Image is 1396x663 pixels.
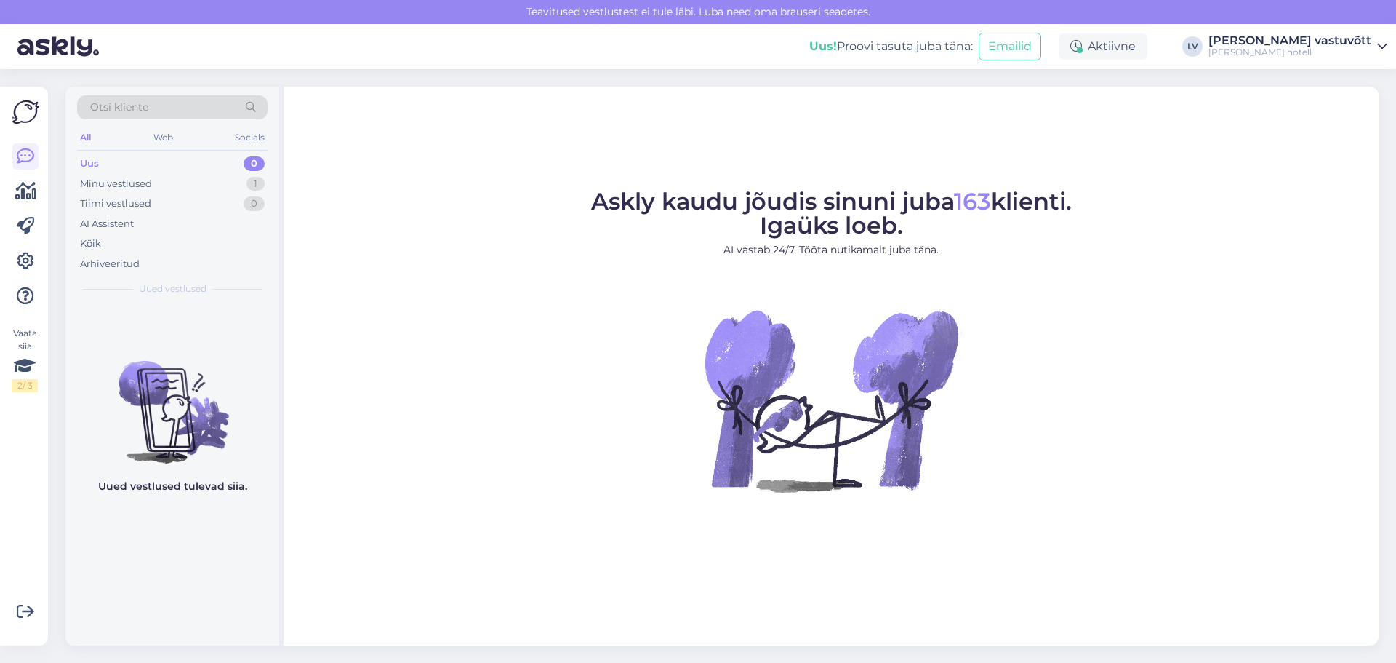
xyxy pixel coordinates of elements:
[1059,33,1147,60] div: Aktiivne
[98,479,247,494] p: Uued vestlused tulevad siia.
[954,187,991,215] span: 163
[244,156,265,171] div: 0
[139,282,206,295] span: Uued vestlused
[90,100,148,115] span: Otsi kliente
[700,269,962,531] img: No Chat active
[1182,36,1203,57] div: LV
[77,128,94,147] div: All
[1208,47,1371,58] div: [PERSON_NAME] hotell
[232,128,268,147] div: Socials
[12,379,38,392] div: 2 / 3
[591,242,1072,258] p: AI vastab 24/7. Tööta nutikamalt juba täna.
[591,187,1072,239] span: Askly kaudu jõudis sinuni juba klienti. Igaüks loeb.
[80,217,134,231] div: AI Assistent
[65,335,279,466] img: No chats
[1208,35,1371,47] div: [PERSON_NAME] vastuvõtt
[80,196,151,211] div: Tiimi vestlused
[80,257,140,271] div: Arhiveeritud
[244,196,265,211] div: 0
[809,38,973,55] div: Proovi tasuta juba täna:
[979,33,1041,60] button: Emailid
[809,39,837,53] b: Uus!
[12,98,39,126] img: Askly Logo
[80,237,101,251] div: Kõik
[80,156,99,171] div: Uus
[80,177,152,191] div: Minu vestlused
[12,327,38,392] div: Vaata siia
[246,177,265,191] div: 1
[1208,35,1387,58] a: [PERSON_NAME] vastuvõtt[PERSON_NAME] hotell
[151,128,176,147] div: Web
